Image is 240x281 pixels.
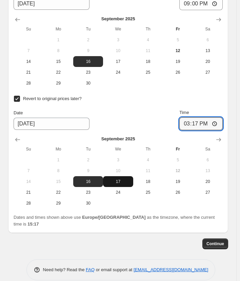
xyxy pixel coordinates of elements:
button: Saturday September 13 2025 [193,165,223,176]
span: Mo [46,26,71,32]
th: Sunday [14,144,43,155]
span: Continue [206,241,224,247]
button: Saturday September 20 2025 [193,176,223,187]
span: Date [14,110,23,115]
span: 15 [46,59,71,64]
button: Sunday September 7 2025 [14,165,43,176]
button: Monday September 22 2025 [43,67,73,78]
b: Europe/[GEOGRAPHIC_DATA] [82,215,145,220]
button: Today Friday September 12 2025 [163,45,193,56]
button: Wednesday September 10 2025 [103,165,133,176]
th: Saturday [193,24,223,34]
span: 6 [196,37,220,43]
span: We [106,146,130,152]
th: Tuesday [73,144,103,155]
button: Saturday September 20 2025 [193,56,223,67]
button: Friday September 5 2025 [163,155,193,165]
button: Tuesday September 30 2025 [73,198,103,209]
button: Monday September 1 2025 [43,34,73,45]
span: or email support at [95,267,134,272]
button: Monday September 22 2025 [43,187,73,198]
span: 30 [76,80,100,86]
span: 23 [76,190,100,195]
span: 9 [76,168,100,173]
span: 3 [106,157,130,163]
span: 21 [16,70,41,75]
button: Tuesday September 23 2025 [73,67,103,78]
button: Monday September 8 2025 [43,45,73,56]
span: 27 [196,70,220,75]
span: Sa [196,26,220,32]
span: 12 [166,48,190,53]
span: 19 [166,179,190,184]
span: 21 [16,190,41,195]
span: 18 [136,59,160,64]
th: Monday [43,24,73,34]
button: Thursday September 25 2025 [133,67,163,78]
th: Tuesday [73,24,103,34]
button: Monday September 15 2025 [43,176,73,187]
span: 18 [136,179,160,184]
button: Wednesday September 17 2025 [103,176,133,187]
a: [EMAIL_ADDRESS][DOMAIN_NAME] [134,267,208,272]
span: Revert to original prices later? [23,96,82,101]
button: Saturday September 6 2025 [193,155,223,165]
th: Monday [43,144,73,155]
span: 22 [46,190,71,195]
span: Dates and times shown above use as the timezone, where the current time is [14,215,215,227]
button: Tuesday September 23 2025 [73,187,103,198]
span: 4 [136,157,160,163]
button: Saturday September 27 2025 [193,67,223,78]
th: Wednesday [103,144,133,155]
span: 11 [136,168,160,173]
button: Tuesday September 2 2025 [73,34,103,45]
span: 16 [76,59,100,64]
span: Tu [76,26,100,32]
span: Fr [166,26,190,32]
button: Friday September 19 2025 [163,176,193,187]
input: 9/12/2025 [14,118,89,130]
span: 7 [16,168,41,173]
span: 26 [166,190,190,195]
button: Wednesday September 10 2025 [103,45,133,56]
button: Monday September 1 2025 [43,155,73,165]
button: Sunday September 7 2025 [14,45,43,56]
button: Tuesday September 9 2025 [73,45,103,56]
span: 1 [46,37,71,43]
button: Thursday September 4 2025 [133,155,163,165]
button: Saturday September 13 2025 [193,45,223,56]
span: 7 [16,48,41,53]
button: Sunday September 21 2025 [14,67,43,78]
button: Tuesday September 30 2025 [73,78,103,89]
button: Sunday September 14 2025 [14,176,43,187]
span: Fr [166,146,190,152]
button: Friday September 5 2025 [163,34,193,45]
th: Friday [163,144,193,155]
span: 26 [166,70,190,75]
span: 5 [166,37,190,43]
button: Thursday September 25 2025 [133,187,163,198]
button: Sunday September 21 2025 [14,187,43,198]
button: Saturday September 27 2025 [193,187,223,198]
button: Thursday September 11 2025 [133,165,163,176]
span: 14 [16,179,41,184]
span: 2 [76,37,100,43]
a: FAQ [86,267,95,272]
button: Tuesday September 2 2025 [73,155,103,165]
span: 14 [16,59,41,64]
button: Wednesday September 3 2025 [103,34,133,45]
span: 22 [46,70,71,75]
span: Mo [46,146,71,152]
span: 27 [196,190,220,195]
span: Need help? Read the [43,267,86,272]
button: Tuesday September 16 2025 [73,56,103,67]
button: Thursday September 18 2025 [133,56,163,67]
span: 15 [46,179,71,184]
button: Show next month, October 2025 [213,14,224,25]
span: 25 [136,70,160,75]
button: Saturday September 6 2025 [193,34,223,45]
span: Th [136,26,160,32]
button: Monday September 15 2025 [43,56,73,67]
span: 28 [16,80,41,86]
span: 2 [76,157,100,163]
